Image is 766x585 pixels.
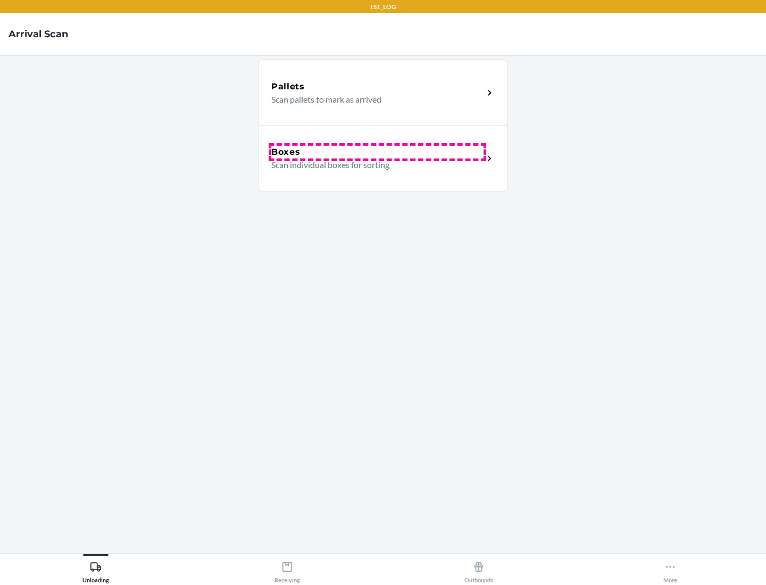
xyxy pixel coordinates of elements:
[370,2,396,12] p: TST_LOG
[464,557,493,583] div: Outbounds
[271,93,475,106] p: Scan pallets to mark as arrived
[82,557,109,583] div: Unloading
[663,557,677,583] div: More
[271,80,305,93] h5: Pallets
[274,557,300,583] div: Receiving
[383,554,574,583] button: Outbounds
[9,27,68,41] h4: Arrival Scan
[258,60,508,126] a: PalletsScan pallets to mark as arrived
[271,158,475,171] p: Scan individual boxes for sorting
[271,146,301,158] h5: Boxes
[258,126,508,191] a: BoxesScan individual boxes for sorting
[574,554,766,583] button: More
[191,554,383,583] button: Receiving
